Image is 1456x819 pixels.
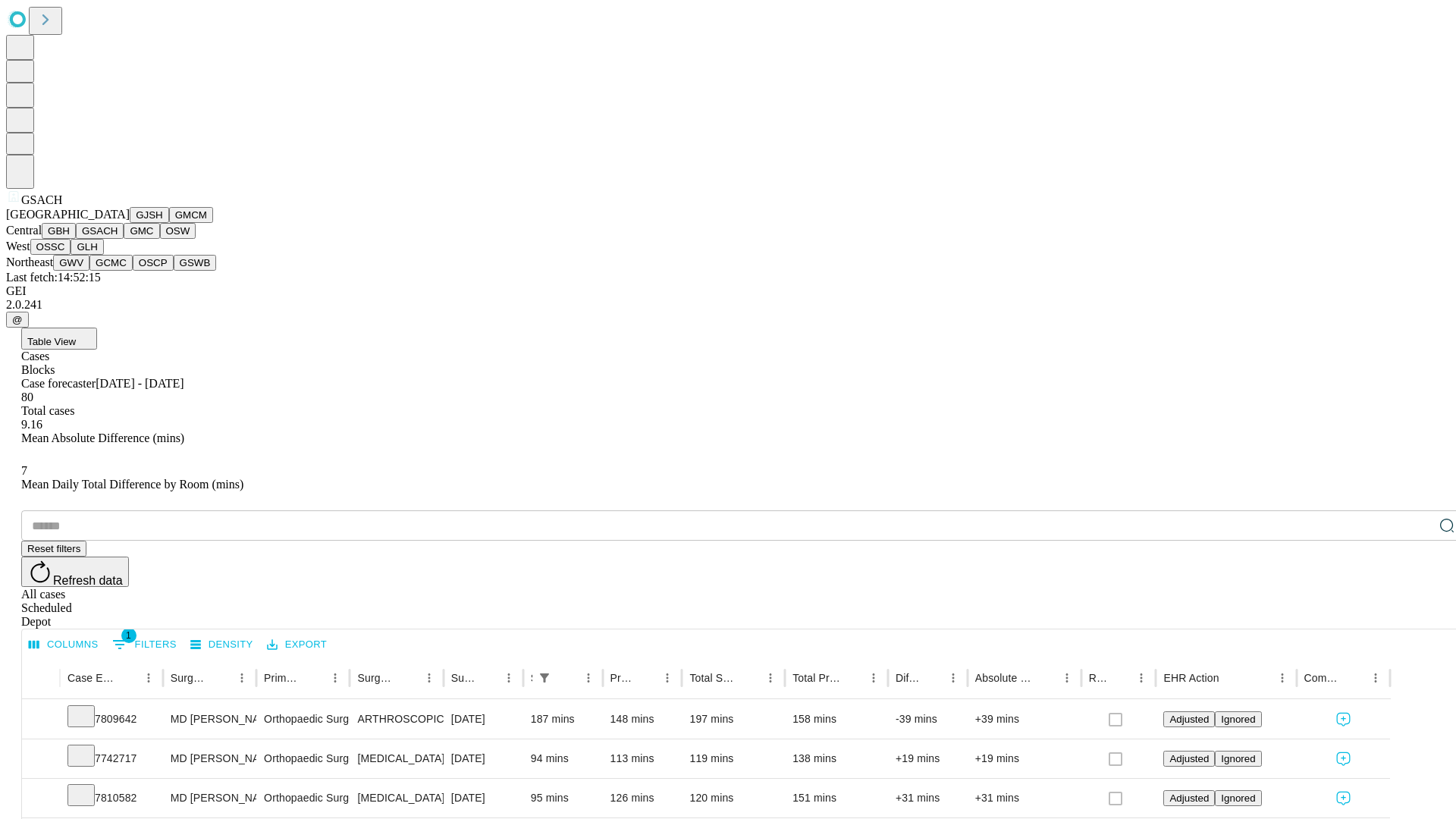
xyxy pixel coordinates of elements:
[451,779,516,817] div: [DATE]
[121,628,136,643] span: 1
[1215,751,1261,767] button: Ignored
[419,667,440,689] button: Menu
[1163,672,1219,684] div: EHR Action
[739,667,760,689] button: Sort
[792,779,880,817] div: 151 mins
[30,707,52,733] button: Expand
[357,672,395,684] div: Surgery Name
[67,779,155,817] div: 7810582
[1304,672,1342,684] div: Comments
[6,312,29,328] button: @
[1221,667,1242,689] button: Sort
[1215,790,1261,806] button: Ignored
[689,779,777,817] div: 120 mins
[117,667,138,689] button: Sort
[325,667,346,689] button: Menu
[124,223,159,239] button: GMC
[30,239,71,255] button: OSSC
[89,255,133,271] button: GCMC
[975,739,1074,778] div: +19 mins
[610,672,635,684] div: Predicted In Room Duration
[1169,714,1209,725] span: Adjusted
[264,672,302,684] div: Primary Service
[357,779,435,817] div: [MEDICAL_DATA] [MEDICAL_DATA]
[171,779,249,817] div: MD [PERSON_NAME] [PERSON_NAME] Md
[531,779,595,817] div: 95 mins
[534,667,555,689] div: 1 active filter
[30,786,52,812] button: Expand
[896,700,960,739] div: -39 mins
[71,239,103,255] button: GLH
[451,700,516,739] div: [DATE]
[6,256,53,268] span: Northeast
[531,672,532,684] div: Scheduled In Room Duration
[1035,667,1056,689] button: Sort
[477,667,498,689] button: Sort
[6,208,130,221] span: [GEOGRAPHIC_DATA]
[357,739,435,778] div: [MEDICAL_DATA] [MEDICAL_DATA]
[1163,790,1215,806] button: Adjusted
[610,779,675,817] div: 126 mins
[6,240,30,253] span: West
[6,271,101,284] span: Last fetch: 14:52:15
[21,478,243,491] span: Mean Daily Total Difference by Room (mins)
[21,193,62,206] span: GSACH
[1221,753,1255,764] span: Ignored
[534,667,555,689] button: Show filters
[30,746,52,773] button: Expand
[1056,667,1078,689] button: Menu
[610,700,675,739] div: 148 mins
[53,255,89,271] button: GWV
[1221,792,1255,804] span: Ignored
[1131,667,1152,689] button: Menu
[863,667,884,689] button: Menu
[21,557,129,587] button: Refresh data
[27,336,76,347] span: Table View
[21,464,27,477] span: 7
[1169,753,1209,764] span: Adjusted
[42,223,76,239] button: GBH
[1163,711,1215,727] button: Adjusted
[1169,792,1209,804] span: Adjusted
[130,207,169,223] button: GJSH
[975,700,1074,739] div: +39 mins
[6,224,42,237] span: Central
[557,667,578,689] button: Sort
[187,633,257,657] button: Density
[6,284,1450,298] div: GEI
[25,633,102,657] button: Select columns
[21,431,184,444] span: Mean Absolute Difference (mins)
[264,779,342,817] div: Orthopaedic Surgery
[6,298,1450,312] div: 2.0.241
[689,739,777,778] div: 119 mins
[1163,751,1215,767] button: Adjusted
[12,314,23,325] span: @
[264,700,342,739] div: Orthopaedic Surgery
[451,672,475,684] div: Surgery Date
[21,404,74,417] span: Total cases
[689,672,737,684] div: Total Scheduled Duration
[1272,667,1293,689] button: Menu
[21,391,33,403] span: 80
[357,700,435,739] div: ARTHROSCOPICALLY AIDED ACL RECONSTRUCTION
[303,667,325,689] button: Sort
[67,739,155,778] div: 7742717
[133,255,174,271] button: OSCP
[1365,667,1386,689] button: Menu
[263,633,331,657] button: Export
[67,672,115,684] div: Case Epic Id
[169,207,213,223] button: GMCM
[896,672,920,684] div: Difference
[896,779,960,817] div: +31 mins
[21,541,86,557] button: Reset filters
[1221,714,1255,725] span: Ignored
[210,667,231,689] button: Sort
[174,255,217,271] button: GSWB
[21,377,96,390] span: Case forecaster
[896,739,960,778] div: +19 mins
[96,377,184,390] span: [DATE] - [DATE]
[635,667,657,689] button: Sort
[689,700,777,739] div: 197 mins
[943,667,964,689] button: Menu
[264,739,342,778] div: Orthopaedic Surgery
